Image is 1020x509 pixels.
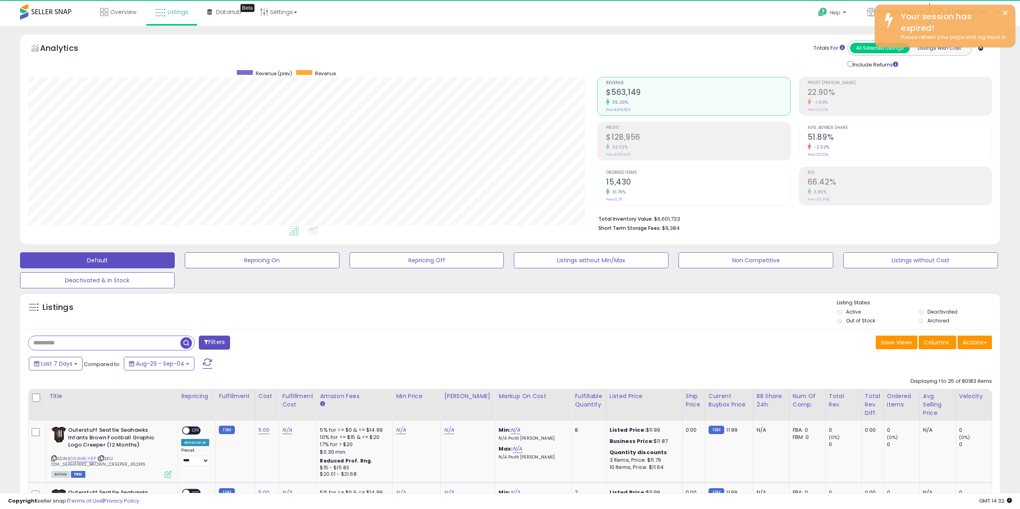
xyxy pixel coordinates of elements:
label: Deactivated [927,308,957,315]
div: $0.30 min [320,449,386,456]
span: Revenue [315,70,336,77]
small: Prev: $96,945 [606,152,630,157]
strong: Copyright [8,497,37,505]
span: Profit [606,126,790,130]
small: Amazon Fees. [320,400,325,408]
div: FBA: 0 [793,427,819,434]
div: Markup on Cost [499,392,568,400]
div: Fulfillable Quantity [575,392,602,409]
span: All listings currently available for purchase on Amazon [51,471,70,478]
div: N/A [757,489,783,496]
div: FBA: 0 [793,489,819,496]
div: Avg Selling Price [923,392,952,417]
label: Out of Stock [846,317,875,324]
small: FBM [219,426,234,434]
div: 0.00 [686,427,699,434]
h2: 66.42% [808,177,992,188]
small: Prev: 23.27% [808,107,828,112]
h5: Listings [42,302,73,313]
span: Columns [924,338,949,346]
div: 8 [575,427,600,434]
div: Displaying 1 to 25 of 80183 items [911,378,992,385]
small: FBM [709,426,724,434]
div: 0 [887,427,919,434]
div: Amazon Fees [320,392,389,400]
button: Actions [957,336,992,349]
span: FBM [71,471,85,478]
h5: Analytics [40,42,94,56]
a: N/A [282,489,292,497]
div: Total Rev. Diff. [865,392,880,417]
i: Get Help [818,7,828,17]
div: Current Buybox Price [709,392,750,409]
div: Min Price [396,392,437,400]
button: Deactivated & In Stock [20,272,175,288]
div: Num of Comp. [793,392,822,409]
a: N/A [444,489,454,497]
span: ROI [808,171,992,175]
small: -1.59% [811,99,828,105]
small: Prev: 63.96% [808,197,830,202]
h2: $563,149 [606,88,790,99]
span: Ordered Items [606,171,790,175]
div: 0 [829,441,861,448]
div: $20.01 - $21.68 [320,471,386,478]
a: Terms of Use [69,497,103,505]
div: Fulfillment [219,392,251,400]
span: Profit [PERSON_NAME] [808,81,992,85]
div: FBM: 0 [793,434,819,441]
b: Quantity discounts [610,449,667,456]
div: Repricing [181,392,212,400]
a: N/A [511,489,520,497]
div: Your session has expired! [895,11,1009,34]
div: N/A [923,427,949,434]
p: Listing States: [837,299,1000,307]
b: Business Price: [610,437,654,445]
a: N/A [396,426,406,434]
button: Non Competitive [679,252,833,268]
div: 3 Items, Price: $11.76 [610,457,676,464]
a: N/A [444,426,454,434]
button: Aug-29 - Sep-04 [124,357,194,370]
div: 0 [829,427,861,434]
img: 517REqVpZWL._SL40_.jpg [51,489,66,505]
small: FBM [219,488,234,497]
small: 33.02% [610,144,628,150]
div: Include Returns [842,60,908,69]
span: Avg. Buybox Share [808,126,992,130]
span: Revenue [606,81,790,85]
div: 17% for > $20 [320,441,386,448]
span: 2025-09-15 14:32 GMT [979,497,1012,505]
small: (0%) [959,434,970,441]
small: (0%) [829,434,840,441]
div: Totals For [814,44,845,52]
div: 0 [887,489,919,496]
small: 31.76% [610,189,626,195]
div: Listed Price [610,392,679,400]
a: Privacy Policy [104,497,139,505]
span: Help [830,9,840,16]
b: Short Term Storage Fees: [598,225,661,231]
small: Prev: $416,523 [606,107,630,112]
button: Listings without Cost [843,252,998,268]
div: : [610,449,676,456]
a: N/A [396,489,406,497]
a: N/A [511,426,520,434]
button: × [1002,8,1008,18]
div: 0 [959,489,992,496]
small: 35.20% [610,99,628,105]
b: Reduced Prof. Rng. [320,457,372,464]
small: 3.85% [811,189,827,195]
div: N/A [923,489,949,496]
div: [PERSON_NAME] [444,392,492,400]
span: OFF [190,489,202,496]
div: N/A [757,427,783,434]
span: Last 7 Days [41,360,73,368]
div: 10% for >= $15 & <= $20 [320,434,386,441]
button: Columns [919,336,956,349]
span: Revenue (prev) [256,70,292,77]
span: OFF [190,427,202,434]
span: Listings [168,8,188,16]
h2: $128,956 [606,133,790,143]
div: Ordered Items [887,392,916,409]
